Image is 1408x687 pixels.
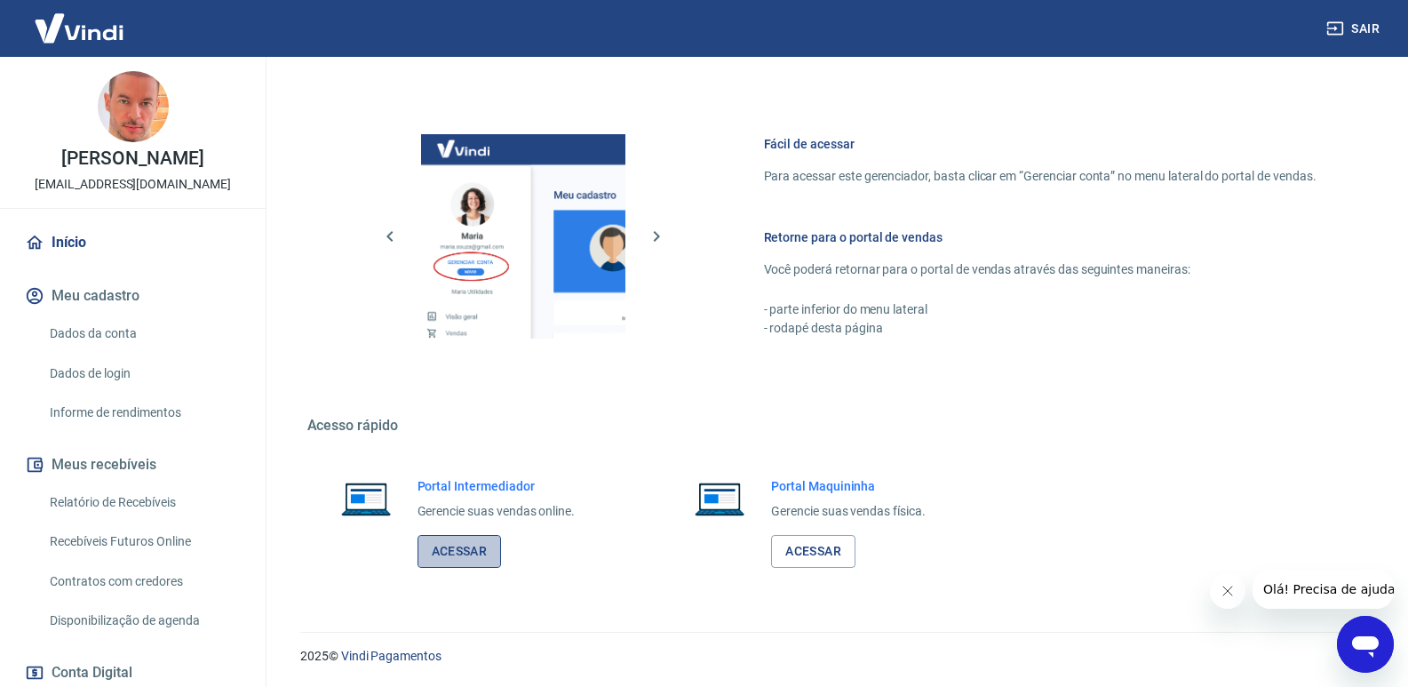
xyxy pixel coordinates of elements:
a: Início [21,223,244,262]
p: Você poderá retornar para o portal de vendas através das seguintes maneiras: [764,260,1317,279]
h6: Fácil de acessar [764,135,1317,153]
img: Vindi [21,1,137,55]
img: Imagem da dashboard mostrando o botão de gerenciar conta na sidebar no lado esquerdo [421,134,625,339]
button: Sair [1323,12,1387,45]
a: Contratos com credores [43,563,244,600]
iframe: Botão para abrir a janela de mensagens [1337,616,1394,673]
button: Meu cadastro [21,276,244,316]
iframe: Fechar mensagem [1210,573,1245,609]
p: 2025 © [300,647,1365,666]
h6: Portal Maquininha [771,477,926,495]
img: 53b38a2a-2b1a-44c9-a1b8-a8d3ea727a89.jpeg [98,71,169,142]
p: Gerencie suas vendas física. [771,502,926,521]
a: Dados de login [43,355,244,392]
a: Relatório de Recebíveis [43,484,244,521]
p: [PERSON_NAME] [61,149,203,168]
p: Gerencie suas vendas online. [418,502,576,521]
a: Acessar [771,535,855,568]
h6: Portal Intermediador [418,477,576,495]
a: Dados da conta [43,316,244,352]
img: Imagem de um notebook aberto [329,477,403,520]
p: - parte inferior do menu lateral [764,300,1317,319]
a: Informe de rendimentos [43,395,244,431]
p: Para acessar este gerenciador, basta clicar em “Gerenciar conta” no menu lateral do portal de ven... [764,167,1317,186]
p: [EMAIL_ADDRESS][DOMAIN_NAME] [35,175,231,194]
a: Recebíveis Futuros Online [43,523,244,560]
h5: Acesso rápido [307,417,1359,435]
a: Disponibilização de agenda [43,603,244,639]
a: Acessar [418,535,502,568]
button: Meus recebíveis [21,445,244,484]
img: Imagem de um notebook aberto [682,477,757,520]
h6: Retorne para o portal de vendas [764,228,1317,246]
iframe: Mensagem da empresa [1253,570,1394,609]
a: Vindi Pagamentos [341,649,441,663]
span: Olá! Precisa de ajuda? [11,12,149,27]
p: - rodapé desta página [764,319,1317,338]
